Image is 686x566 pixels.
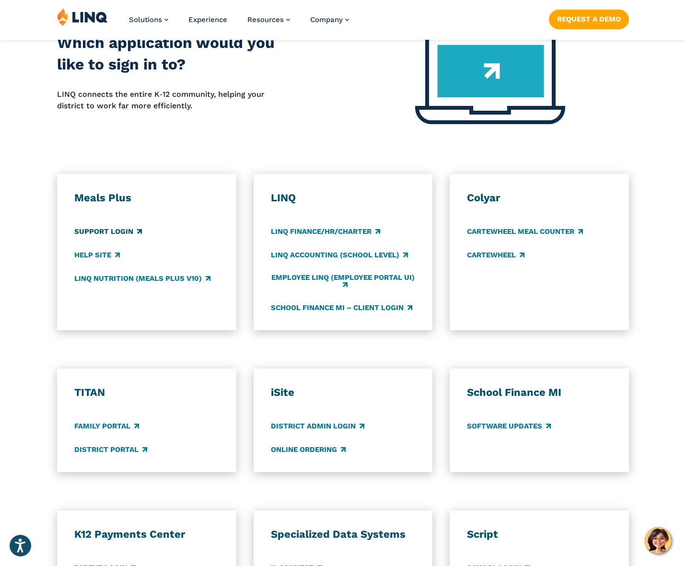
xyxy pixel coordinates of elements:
span: Solutions [129,15,162,24]
h3: TITAN [74,386,219,399]
h3: Specialized Data Systems [271,528,416,541]
a: Solutions [129,15,168,24]
nav: Primary Navigation [129,8,349,39]
a: Resources [247,15,290,24]
p: LINQ connects the entire K‑12 community, helping your district to work far more efficiently. [57,89,285,112]
img: LINQ | K‑12 Software [57,8,108,26]
a: Experience [188,15,227,24]
h3: LINQ [271,191,416,205]
h3: K12 Payments Center [74,528,219,541]
span: Company [310,15,343,24]
a: District Admin Login [271,421,364,431]
a: CARTEWHEEL [467,250,524,260]
h2: Which application would you like to sign in to? [57,32,285,75]
a: CARTEWHEEL Meal Counter [467,226,583,237]
a: LINQ Finance/HR/Charter [271,226,380,237]
a: Employee LINQ (Employee Portal UI) [271,273,416,289]
span: Resources [247,15,284,24]
a: District Portal [74,444,147,455]
a: Family Portal [74,421,139,431]
a: LINQ Accounting (school level) [271,250,408,260]
h3: Script [467,528,612,541]
a: Help Site [74,250,120,260]
a: Company [310,15,349,24]
a: Online Ordering [271,444,346,455]
h3: School Finance MI [467,386,612,399]
a: School Finance MI – Client Login [271,302,412,313]
h3: Colyar [467,191,612,205]
a: Request a Demo [549,10,629,29]
a: Software Updates [467,421,551,431]
a: Support Login [74,226,142,237]
h3: Meals Plus [74,191,219,205]
a: LINQ Nutrition (Meals Plus v10) [74,274,210,284]
h3: iSite [271,386,416,399]
button: Hello, have a question? Let’s chat. [645,527,672,554]
nav: Button Navigation [549,8,629,29]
